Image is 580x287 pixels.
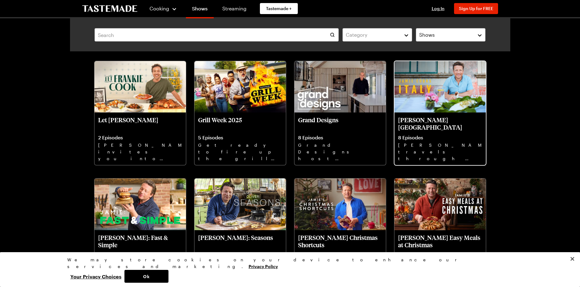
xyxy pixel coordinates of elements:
p: [PERSON_NAME] Christmas Shortcuts [298,234,382,248]
button: Ok [124,270,168,283]
img: Jamie Oliver's Christmas Shortcuts [294,178,386,230]
button: Shows [416,28,486,42]
a: Jamie Oliver: Seasons[PERSON_NAME]: Seasons6 Episodes[PERSON_NAME] is back celebrating gorgeous i... [194,178,286,282]
p: [PERSON_NAME]: Fast & Simple [98,234,182,248]
img: Jamie Oliver: Seasons [194,178,286,230]
p: Grill Week 2025 [198,116,282,131]
div: Category [346,31,400,39]
a: Grand DesignsGrand Designs8 EpisodesGrand Designs host [PERSON_NAME] is back with more extraordin... [294,61,386,165]
span: Log In [432,6,445,11]
p: [PERSON_NAME] Easy Meals at Christmas [398,234,482,248]
p: Get ready to fire up the grill. Grill Week is back! [198,142,282,161]
a: Tastemade + [260,3,298,14]
img: Let Frankie Cook [94,61,186,112]
p: Grand Designs host [PERSON_NAME] is back with more extraordinary architecture. [298,142,382,161]
a: Shows [186,1,214,18]
img: Grand Designs [294,61,386,112]
p: [PERSON_NAME] travels through [GEOGRAPHIC_DATA] to discover the simple secrets of Italy’s best ho... [398,142,482,161]
button: Log In [426,6,450,12]
a: Grill Week 2025Grill Week 20255 EpisodesGet ready to fire up the grill. Grill Week is back! [194,61,286,165]
a: Jamie Oliver's Easy Meals at Christmas[PERSON_NAME] Easy Meals at Christmas2 Episodes[PERSON_NAME... [394,178,486,282]
p: 5 Episodes [198,134,282,141]
a: Jamie Oliver Cooks Italy[PERSON_NAME] [GEOGRAPHIC_DATA]8 Episodes[PERSON_NAME] travels through [G... [394,61,486,165]
a: More information about your privacy, opens in a new tab [249,263,278,269]
span: Tastemade + [266,6,292,12]
input: Search [94,28,339,42]
p: 8 Episodes [298,134,382,141]
p: [PERSON_NAME]: Seasons [198,234,282,248]
span: Cooking [150,6,169,11]
img: Jamie Oliver: Fast & Simple [94,178,186,230]
p: [PERSON_NAME] invites you into his home kitchen where bold flavors, big ideas and good vibes beco... [98,142,182,161]
p: 8 Episodes [398,134,482,141]
div: We may store cookies on your device to enhance our services and marketing. [67,256,508,270]
a: Let Frankie CookLet [PERSON_NAME]2 Episodes[PERSON_NAME] invites you into his home kitchen where ... [94,61,186,165]
button: Sign Up for FREE [454,3,498,14]
a: To Tastemade Home Page [82,5,137,12]
a: Jamie Oliver's Christmas Shortcuts[PERSON_NAME] Christmas Shortcuts2 Episodes[PERSON_NAME] gives ... [294,178,386,282]
img: Jamie Oliver Cooks Italy [394,61,486,112]
button: Cooking [150,1,177,16]
button: Close [566,252,579,266]
img: Jamie Oliver's Easy Meals at Christmas [394,178,486,230]
div: Privacy [67,256,508,283]
p: Let [PERSON_NAME] [98,116,182,131]
img: Grill Week 2025 [194,61,286,112]
span: Shows [419,31,435,39]
p: Grand Designs [298,116,382,131]
p: 2 Episodes [98,134,182,141]
button: Category [342,28,412,42]
button: Your Privacy Choices [67,270,124,283]
p: [PERSON_NAME] [GEOGRAPHIC_DATA] [398,116,482,131]
a: Jamie Oliver: Fast & Simple[PERSON_NAME]: Fast & Simple5 EpisodesWhether you’re a pro or just sta... [94,178,186,282]
span: Sign Up for FREE [459,6,493,11]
